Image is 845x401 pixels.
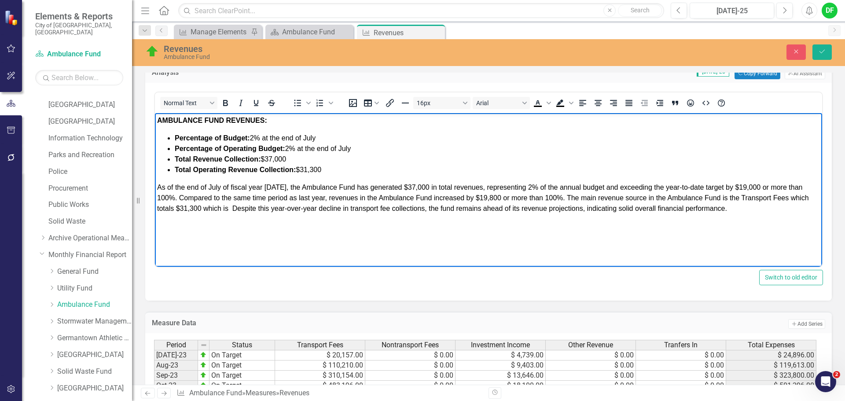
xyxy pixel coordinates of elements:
span: Other Revenue [568,341,613,349]
td: $ 323,800.00 [726,371,816,381]
div: » » [176,388,482,398]
button: Block Normal Text [160,97,217,109]
h3: Measure Data [152,319,518,327]
button: Blockquote [668,97,683,109]
a: General Fund [57,267,132,277]
div: Numbered list [312,97,334,109]
a: Solid Waste [48,217,132,227]
img: On Target [145,44,159,59]
a: Archive Operational Measures [48,233,132,243]
td: $ 310,154.00 [275,371,365,381]
a: Information Technology [48,133,132,143]
a: Utility Fund [57,283,132,294]
a: Ambulance Fund [268,26,351,37]
div: Revenues [374,27,443,38]
td: $ 20,157.00 [275,350,365,361]
button: Align center [591,97,606,109]
button: Switch to old editor [759,270,823,285]
button: DF [822,3,838,18]
td: $ 24,896.00 [726,350,816,361]
td: $ 0.00 [365,350,456,361]
td: Sep-23 [154,371,198,381]
span: Arial [476,99,519,107]
td: Oct-23 [154,381,198,391]
a: Measures [246,389,276,397]
h3: Analysis [152,69,268,77]
a: Parks and Recreation [48,150,132,160]
a: Solid Waste Fund [57,367,132,377]
button: Align right [606,97,621,109]
td: $ 13,646.00 [456,371,546,381]
img: zOikAAAAAElFTkSuQmCC [200,351,207,358]
a: [GEOGRAPHIC_DATA] [48,100,132,110]
div: [DATE]-25 [693,6,771,16]
td: $ 0.00 [365,371,456,381]
td: $ 0.00 [636,350,726,361]
td: $ 0.00 [546,371,636,381]
td: Aug-23 [154,361,198,371]
a: Public Works [48,200,132,210]
td: $ 18,100.00 [456,381,546,391]
button: Insert/edit link [382,97,397,109]
span: Elements & Reports [35,11,123,22]
div: Ambulance Fund [164,54,530,60]
button: Bold [218,97,233,109]
td: On Target [209,381,275,391]
div: Revenues [164,44,530,54]
a: Ambulance Fund [57,300,132,310]
span: Total Expenses [748,341,795,349]
button: HTML Editor [698,97,713,109]
td: $ 0.00 [365,381,456,391]
span: Investment Income [471,341,530,349]
button: Justify [621,97,636,109]
input: Search Below... [35,70,123,85]
span: Tranfers In [664,341,698,349]
td: $ 483,196.00 [275,381,365,391]
td: $ 0.00 [636,361,726,371]
button: Increase indent [652,97,667,109]
span: 16px [417,99,460,107]
button: Underline [249,97,264,109]
button: Add Series [788,319,825,329]
button: Align left [575,97,590,109]
a: Stormwater Management Fund [57,316,132,327]
img: zOikAAAAAElFTkSuQmCC [200,382,207,389]
img: ClearPoint Strategy [4,10,20,26]
button: Font Arial [473,97,530,109]
img: zOikAAAAAElFTkSuQmCC [200,372,207,379]
a: Ambulance Fund [35,49,123,59]
iframe: Rich Text Area [155,113,822,267]
span: Normal Text [164,99,207,107]
button: [DATE]-25 [690,3,774,18]
img: zOikAAAAAElFTkSuQmCC [200,361,207,368]
td: $ 0.00 [546,350,636,361]
td: [DATE]-23 [154,350,198,361]
a: [GEOGRAPHIC_DATA] [48,117,132,127]
a: Procurement [48,184,132,194]
button: Decrease indent [637,97,652,109]
input: Search ClearPoint... [178,3,664,18]
div: Background color Black [553,97,575,109]
td: $ 501,296.00 [726,381,816,391]
a: Ambulance Fund [189,389,242,397]
img: 8DAGhfEEPCf229AAAAAElFTkSuQmCC [200,342,207,349]
td: On Target [209,350,275,361]
span: Search [631,7,650,14]
div: Ambulance Fund [282,26,351,37]
td: $ 0.00 [365,361,456,371]
td: $ 9,403.00 [456,361,546,371]
td: $ 0.00 [546,381,636,391]
button: Search [618,4,662,17]
button: AI Assistant [785,68,825,79]
td: $ 4,739.00 [456,350,546,361]
small: City of [GEOGRAPHIC_DATA], [GEOGRAPHIC_DATA] [35,22,123,36]
button: Insert image [345,97,360,109]
a: Monthly Financial Report [48,250,132,260]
